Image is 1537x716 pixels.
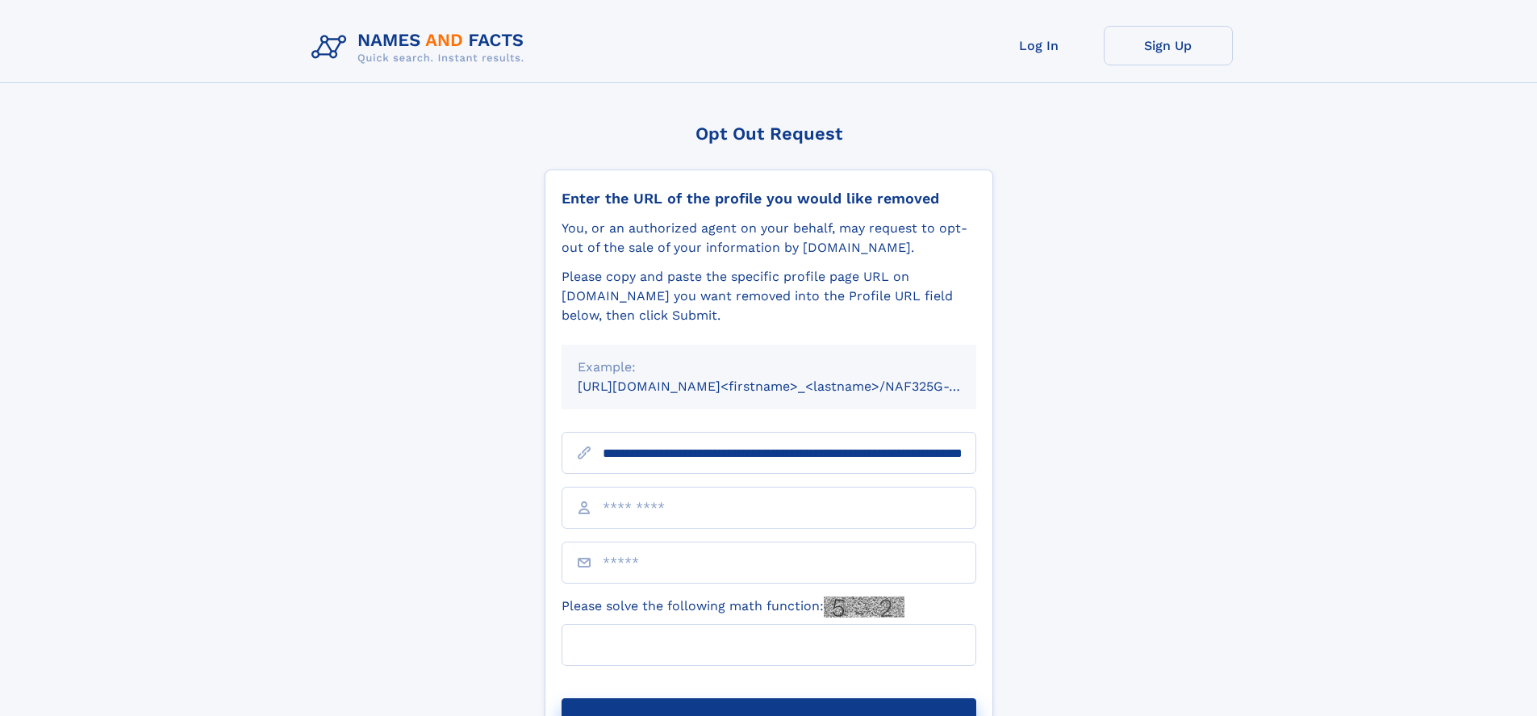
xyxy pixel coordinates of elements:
[578,358,960,377] div: Example:
[975,26,1104,65] a: Log In
[562,190,976,207] div: Enter the URL of the profile you would like removed
[305,26,537,69] img: Logo Names and Facts
[1104,26,1233,65] a: Sign Up
[578,379,1007,394] small: [URL][DOMAIN_NAME]<firstname>_<lastname>/NAF325G-xxxxxxxx
[562,597,904,618] label: Please solve the following math function:
[545,124,993,144] div: Opt Out Request
[562,267,976,325] div: Please copy and paste the specific profile page URL on [DOMAIN_NAME] you want removed into the Pr...
[562,219,976,258] div: You, or an authorized agent on your behalf, may request to opt-out of the sale of your informatio...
